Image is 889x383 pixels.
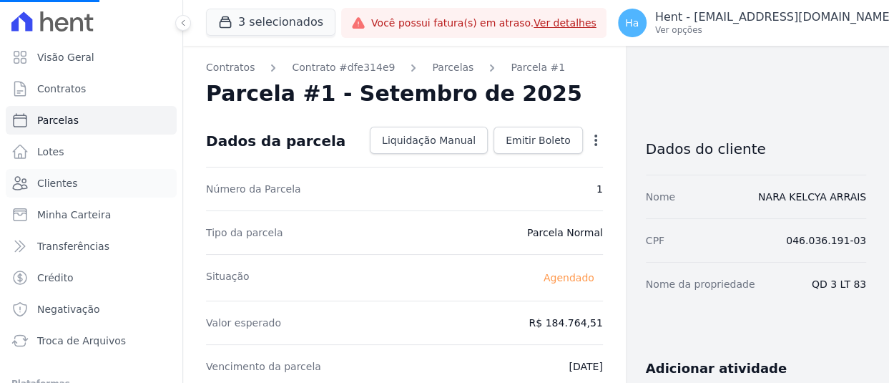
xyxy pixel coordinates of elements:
h3: Adicionar atividade [646,360,787,377]
a: NARA KELCYA ARRAIS [758,191,866,203]
dd: 1 [596,182,603,196]
a: Crédito [6,263,177,292]
a: Visão Geral [6,43,177,72]
h3: Dados do cliente [646,140,866,157]
dt: Número da Parcela [206,182,301,196]
span: Minha Carteira [37,208,111,222]
span: Transferências [37,239,109,253]
dd: QD 3 LT 83 [812,277,866,291]
a: Emitir Boleto [493,127,583,154]
span: Ha [625,18,639,28]
a: Negativação [6,295,177,324]
dt: CPF [646,233,664,248]
span: Negativação [37,302,100,316]
nav: Breadcrumb [206,60,603,75]
dt: Nome da propriedade [646,277,755,291]
span: Troca de Arquivos [37,334,126,348]
dd: [DATE] [569,359,602,374]
div: Dados da parcela [206,132,345,150]
button: 3 selecionados [206,9,335,36]
dd: 046.036.191-03 [786,233,866,248]
dt: Valor esperado [206,316,281,330]
span: Parcelas [37,113,79,127]
span: Visão Geral [37,50,94,64]
a: Troca de Arquivos [6,326,177,355]
a: Transferências [6,232,177,261]
dd: R$ 184.764,51 [529,316,602,330]
a: Contratos [6,74,177,103]
span: Crédito [37,271,74,285]
a: Parcela #1 [511,60,565,75]
span: Clientes [37,176,77,190]
a: Clientes [6,169,177,198]
a: Liquidação Manual [370,127,488,154]
span: Emitir Boleto [506,133,571,147]
dt: Nome [646,190,675,204]
dd: Parcela Normal [527,226,603,240]
dt: Vencimento da parcela [206,359,321,374]
a: Ver detalhes [534,17,596,29]
a: Lotes [6,137,177,166]
a: Contrato #dfe314e9 [292,60,395,75]
span: Você possui fatura(s) em atraso. [371,16,596,31]
a: Parcelas [6,106,177,135]
span: Agendado [535,269,603,286]
a: Contratos [206,60,255,75]
a: Parcelas [432,60,473,75]
h2: Parcela #1 - Setembro de 2025 [206,81,582,107]
dt: Situação [206,269,250,286]
span: Contratos [37,82,86,96]
span: Lotes [37,145,64,159]
span: Liquidação Manual [382,133,476,147]
a: Minha Carteira [6,200,177,229]
dt: Tipo da parcela [206,226,283,240]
